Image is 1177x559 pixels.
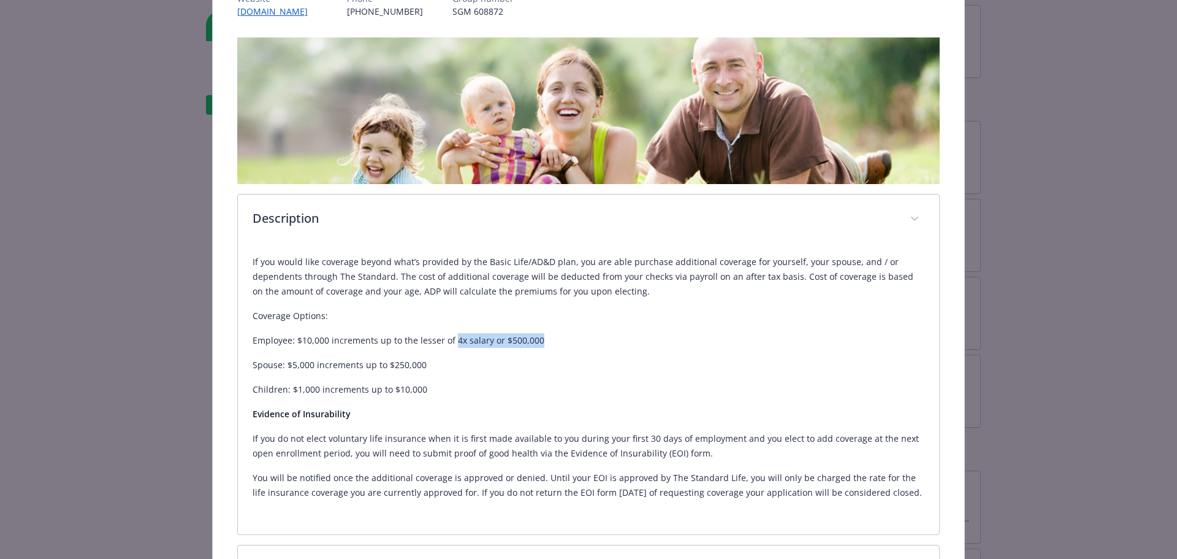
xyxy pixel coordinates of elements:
[238,245,940,534] div: Description
[253,255,925,299] p: If you would like coverage beyond what’s provided by the Basic Life/AD&D plan, you are able purch...
[253,382,925,397] p: Children: $1,000 increments up to $10,000
[253,333,925,348] p: Employee: $10,000 increments up to the lesser of 4x salary or $500,000
[238,195,940,245] div: Description
[253,431,925,461] p: If you do not elect voluntary life insurance when it is first made available to you during your f...
[452,5,514,18] p: SGM 608872
[253,209,896,228] p: Description
[237,37,940,184] img: banner
[253,471,925,500] p: You will be notified once the additional coverage is approved or denied. Until your EOI is approv...
[253,358,925,372] p: Spouse: $5,000 increments up to $250,000
[237,6,318,17] a: [DOMAIN_NAME]
[347,5,423,18] p: [PHONE_NUMBER]
[253,309,925,323] p: Coverage Options:
[253,408,351,420] strong: Evidence of Insurability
